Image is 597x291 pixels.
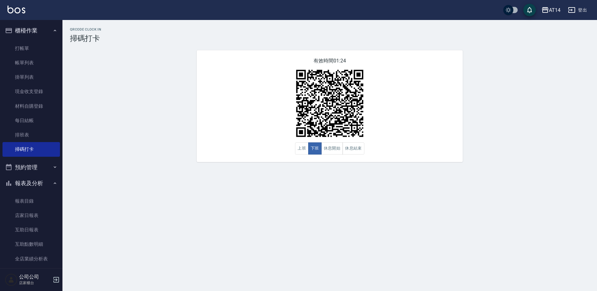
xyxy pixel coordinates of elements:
[197,50,463,162] div: 有效時間 01:24
[2,142,60,156] a: 掃碼打卡
[343,142,364,155] button: 休息結束
[2,159,60,175] button: 預約管理
[2,22,60,39] button: 櫃檯作業
[2,128,60,142] a: 排班表
[2,208,60,223] a: 店家日報表
[565,4,590,16] button: 登出
[7,6,25,13] img: Logo
[523,4,536,16] button: save
[2,56,60,70] a: 帳單列表
[321,142,343,155] button: 休息開始
[2,99,60,113] a: 材料自購登錄
[549,6,560,14] div: AT14
[19,280,51,286] p: 店家櫃台
[2,84,60,99] a: 現金收支登錄
[295,142,308,155] button: 上班
[2,252,60,266] a: 全店業績分析表
[70,27,590,32] h2: QRcode Clock In
[2,223,60,237] a: 互助日報表
[2,237,60,251] a: 互助點數明細
[2,194,60,208] a: 報表目錄
[2,41,60,56] a: 打帳單
[2,175,60,191] button: 報表及分析
[539,4,563,17] button: AT14
[2,70,60,84] a: 掛單列表
[5,274,17,286] img: Person
[70,34,590,43] h3: 掃碼打卡
[308,142,322,155] button: 下班
[19,274,51,280] h5: 公司公司
[2,113,60,128] a: 每日結帳
[2,266,60,280] a: 設計師日報表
